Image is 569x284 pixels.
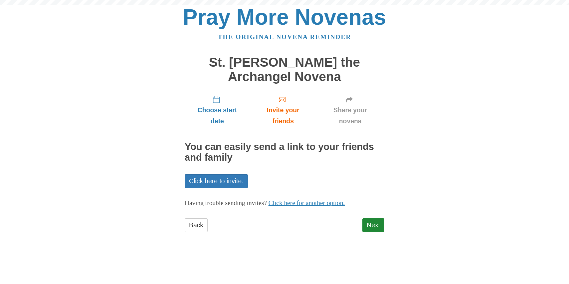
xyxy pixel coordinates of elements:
[185,218,208,232] a: Back
[323,105,378,127] span: Share your novena
[362,218,384,232] a: Next
[218,33,351,40] a: The original novena reminder
[191,105,243,127] span: Choose start date
[185,174,248,188] a: Click here to invite.
[316,90,384,130] a: Share your novena
[269,199,345,206] a: Click here for another option.
[185,142,384,163] h2: You can easily send a link to your friends and family
[250,90,316,130] a: Invite your friends
[185,90,250,130] a: Choose start date
[183,5,386,29] a: Pray More Novenas
[185,199,267,206] span: Having trouble sending invites?
[185,55,384,84] h1: St. [PERSON_NAME] the Archangel Novena
[257,105,309,127] span: Invite your friends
